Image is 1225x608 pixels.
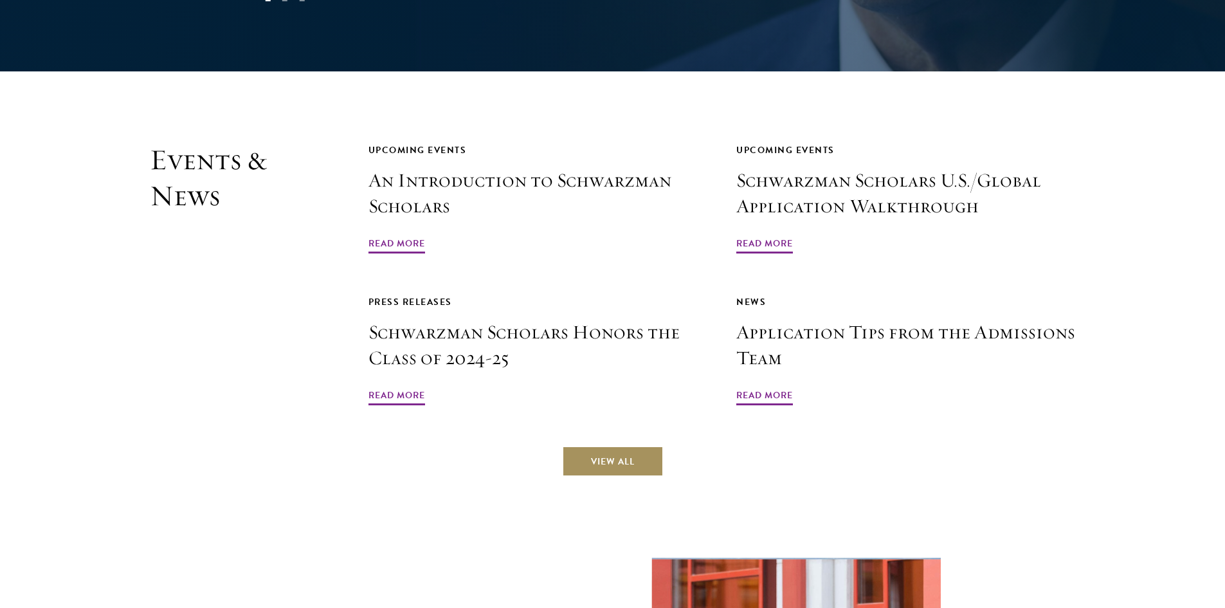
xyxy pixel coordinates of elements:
[562,446,664,477] a: View All
[736,294,1076,310] div: News
[368,387,425,407] span: Read More
[736,387,793,407] span: Read More
[736,142,1076,158] div: Upcoming Events
[368,294,708,310] div: Press Releases
[736,168,1076,219] h3: Schwarzman Scholars U.S./Global Application Walkthrough
[736,142,1076,255] a: Upcoming Events Schwarzman Scholars U.S./Global Application Walkthrough Read More
[150,142,304,407] h2: Events & News
[736,294,1076,407] a: News Application Tips from the Admissions Team Read More
[368,235,425,255] span: Read More
[368,168,708,219] h3: An Introduction to Schwarzman Scholars
[736,320,1076,371] h3: Application Tips from the Admissions Team
[368,294,708,407] a: Press Releases Schwarzman Scholars Honors the Class of 2024-25 Read More
[368,142,708,158] div: Upcoming Events
[736,235,793,255] span: Read More
[368,142,708,255] a: Upcoming Events An Introduction to Schwarzman Scholars Read More
[368,320,708,371] h3: Schwarzman Scholars Honors the Class of 2024-25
